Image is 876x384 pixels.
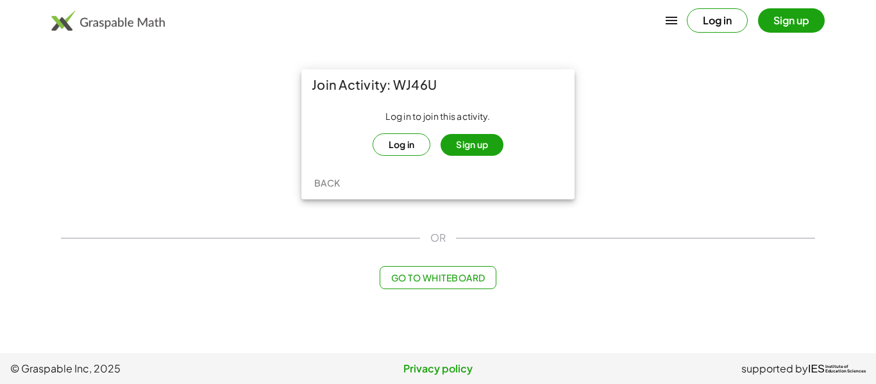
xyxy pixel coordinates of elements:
button: Log in [373,133,431,156]
button: Log in [687,8,748,33]
a: Privacy policy [296,361,581,376]
div: Log in to join this activity. [312,110,564,156]
a: IESInstitute ofEducation Sciences [808,361,866,376]
div: Join Activity: WJ46U [301,69,575,100]
button: Sign up [758,8,825,33]
span: IES [808,363,825,375]
button: Sign up [441,134,503,156]
span: Back [314,177,340,188]
button: Back [307,171,348,194]
span: OR [430,230,446,246]
span: Go to Whiteboard [391,272,485,283]
span: © Graspable Inc, 2025 [10,361,296,376]
button: Go to Whiteboard [380,266,496,289]
span: Institute of Education Sciences [825,365,866,374]
span: supported by [741,361,808,376]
